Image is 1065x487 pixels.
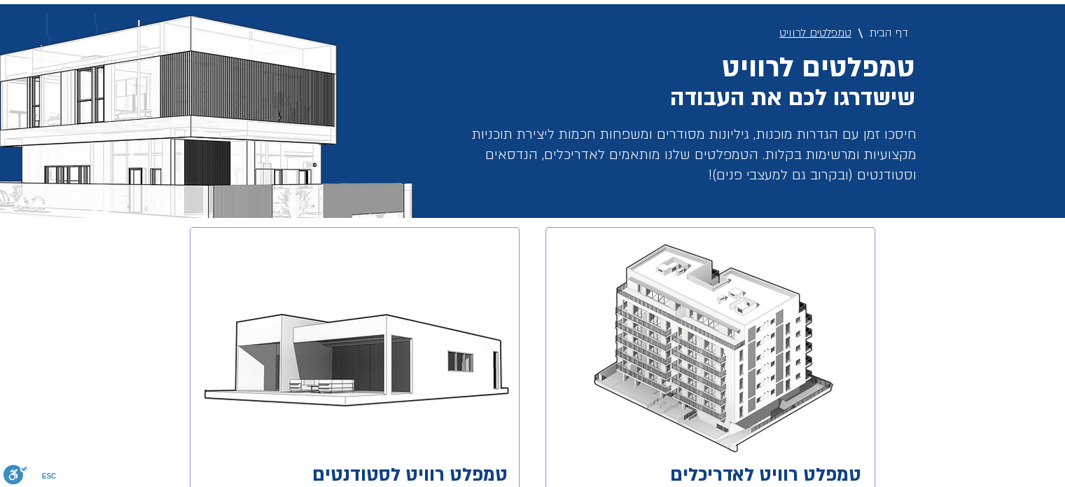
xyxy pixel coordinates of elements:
a: דף הבית [863,20,915,46]
a: טמפלטים לרוויט [772,20,858,46]
span: דף הבית [870,24,908,43]
span: טמפלטים לרוויט [779,24,851,43]
nav: נתיב הניווט (breadcrumbs) [538,19,915,47]
img: בניין מגורים יונתן אלדד Revit Flow [586,243,835,453]
span: \ [858,27,863,40]
span: שישדרגו לכם את העבודה [670,83,915,114]
span: טמפלטים לרוויט [722,49,915,86]
img: וילה טמפלט רוויט יונתן אלדד [196,299,512,411]
span: חיסכו זמן עם הגדרות מוכנות, גיליונות מסודרים ומשפחות חכמות ליצירת תוכניות מקצועיות ומרשימות בקלות... [472,125,917,184]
